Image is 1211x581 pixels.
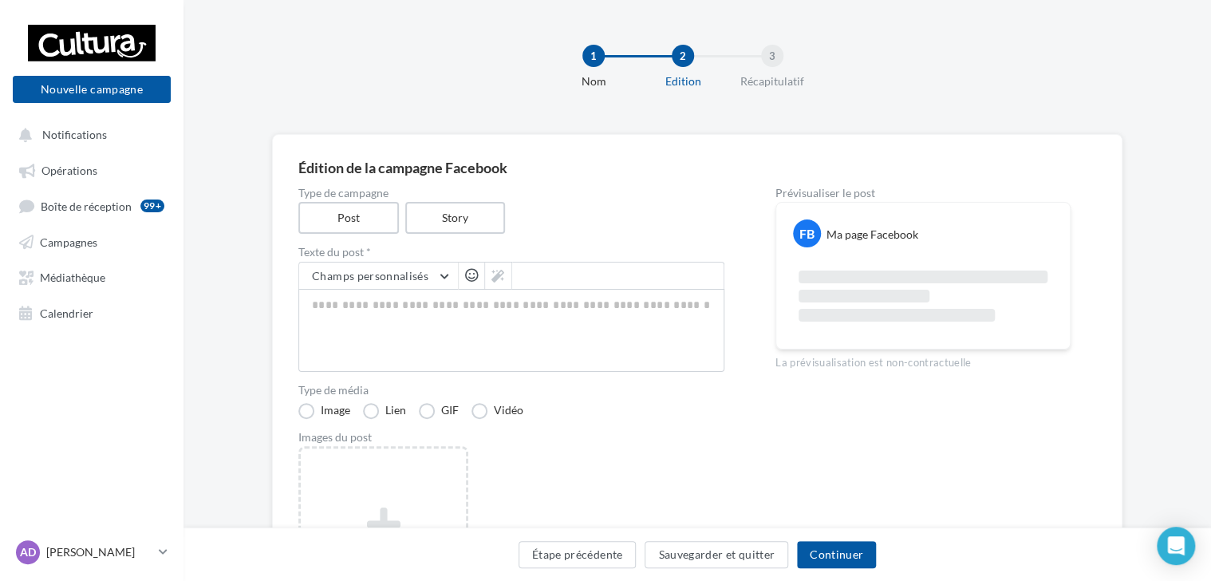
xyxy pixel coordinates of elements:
[10,120,168,148] button: Notifications
[1157,527,1195,565] div: Open Intercom Messenger
[797,541,876,568] button: Continuer
[298,247,724,258] label: Texte du post *
[10,227,174,255] a: Campagnes
[761,45,783,67] div: 3
[312,269,428,283] span: Champs personnalisés
[140,200,164,212] div: 99+
[826,227,918,243] div: Ma page Facebook
[10,155,174,184] a: Opérations
[10,262,174,290] a: Médiathèque
[299,263,458,290] button: Champs personnalisés
[13,537,171,567] a: AD [PERSON_NAME]
[41,199,132,212] span: Boîte de réception
[298,403,350,419] label: Image
[775,188,1071,199] div: Prévisualiser le post
[582,45,605,67] div: 1
[519,541,637,568] button: Étape précédente
[632,73,734,89] div: Edition
[40,271,105,284] span: Médiathèque
[20,544,36,560] span: AD
[46,544,152,560] p: [PERSON_NAME]
[645,541,788,568] button: Sauvegarder et quitter
[298,432,724,443] div: Images du post
[721,73,823,89] div: Récapitulatif
[298,160,1096,175] div: Édition de la campagne Facebook
[419,403,459,419] label: GIF
[41,164,97,177] span: Opérations
[542,73,645,89] div: Nom
[363,403,406,419] label: Lien
[471,403,523,419] label: Vidéo
[10,298,174,326] a: Calendrier
[42,128,107,141] span: Notifications
[40,306,93,319] span: Calendrier
[10,191,174,220] a: Boîte de réception99+
[793,219,821,247] div: FB
[40,235,97,248] span: Campagnes
[775,350,1071,370] div: La prévisualisation est non-contractuelle
[298,202,399,234] label: Post
[405,202,506,234] label: Story
[298,385,724,396] label: Type de média
[298,188,724,199] label: Type de campagne
[13,76,171,103] button: Nouvelle campagne
[672,45,694,67] div: 2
